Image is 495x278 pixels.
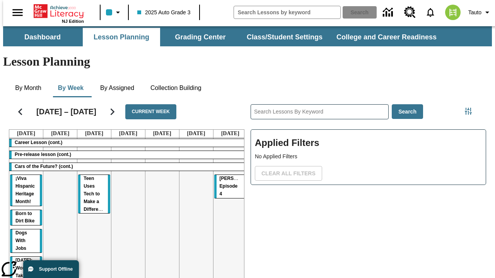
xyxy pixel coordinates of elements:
div: Home [34,3,84,24]
span: ¡Viva Hispanic Heritage Month! [15,176,35,204]
span: Support Offline [39,266,73,272]
div: Pre-release lesson (cont.) [9,151,247,159]
a: September 2, 2025 [49,130,71,137]
button: Class color is light blue. Change class color [103,5,126,19]
button: Collection Building [144,79,208,97]
img: avatar image [445,5,461,20]
button: Support Offline [23,260,79,278]
button: College and Career Readiness [330,28,443,46]
button: Search [392,104,423,119]
div: ¡Viva Hispanic Heritage Month! [10,175,42,206]
a: Data Center [378,2,399,23]
p: No Applied Filters [255,153,482,161]
input: Search Lessons By Keyword [251,105,388,119]
div: Ella Menopi: Episode 4 [214,175,246,198]
button: Previous [10,102,30,122]
a: September 6, 2025 [186,130,207,137]
a: September 7, 2025 [220,130,241,137]
a: September 4, 2025 [118,130,139,137]
button: Class/Student Settings [241,28,329,46]
span: Teen Uses Tech to Make a Difference [84,176,106,212]
button: Select a new avatar [440,2,465,22]
span: Ella Menopi: Episode 4 [220,176,260,197]
div: Cars of the Future? (cont.) [9,163,247,171]
a: Resource Center, Will open in new tab [399,2,420,23]
span: 2025 Auto Grade 3 [137,8,191,17]
div: Teen Uses Tech to Make a Difference [78,175,110,214]
div: Dogs With Jobs [10,229,42,253]
span: Dogs With Jobs [15,230,27,251]
button: By Week [51,79,90,97]
div: Applied Filters [251,129,486,185]
button: By Month [9,79,48,97]
button: Next [102,102,122,122]
span: Pre-release lesson (cont.) [15,152,71,157]
button: Open side menu [6,1,29,24]
a: Home [34,3,84,19]
div: Career Lesson (cont.) [9,139,247,147]
button: Filters Side menu [461,103,476,119]
span: Tauto [468,8,481,17]
span: Born to Dirt Bike [15,211,34,224]
button: Current Week [125,104,176,119]
a: September 5, 2025 [152,130,173,137]
button: By Assigned [94,79,140,97]
button: Dashboard [4,28,81,46]
button: Lesson Planning [83,28,160,46]
input: search field [234,6,340,19]
button: Grading Center [162,28,239,46]
h2: Applied Filters [255,134,482,153]
span: Cars of the Future? (cont.) [15,164,73,169]
span: NJ Edition [62,19,84,24]
a: September 1, 2025 [15,130,37,137]
a: Notifications [420,2,440,22]
div: SubNavbar [3,28,444,46]
div: SubNavbar [3,26,492,46]
h1: Lesson Planning [3,54,492,69]
a: September 3, 2025 [84,130,105,137]
span: Career Lesson (cont.) [15,140,62,145]
div: Born to Dirt Bike [10,210,42,225]
h2: [DATE] – [DATE] [36,107,96,116]
button: Profile/Settings [465,5,495,19]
